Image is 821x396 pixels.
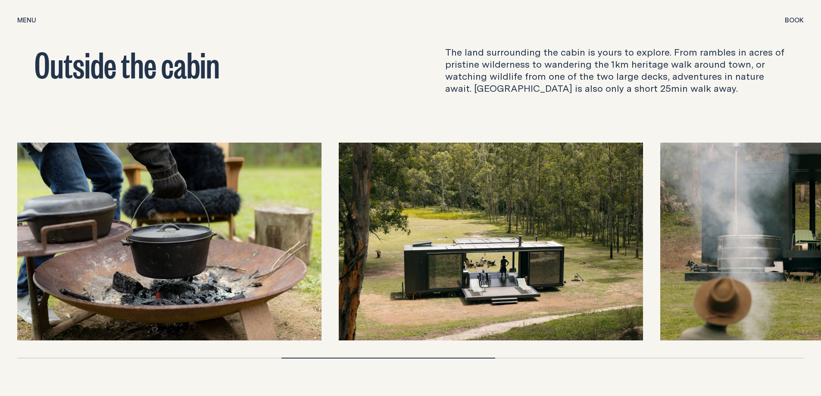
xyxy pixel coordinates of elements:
h2: Outside the cabin [34,46,376,81]
span: Book [785,17,804,23]
p: The land surrounding the cabin is yours to explore. From rambles in acres of pristine wilderness ... [445,46,787,94]
button: show booking tray [785,16,804,26]
button: show menu [17,16,36,26]
span: Menu [17,17,36,23]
